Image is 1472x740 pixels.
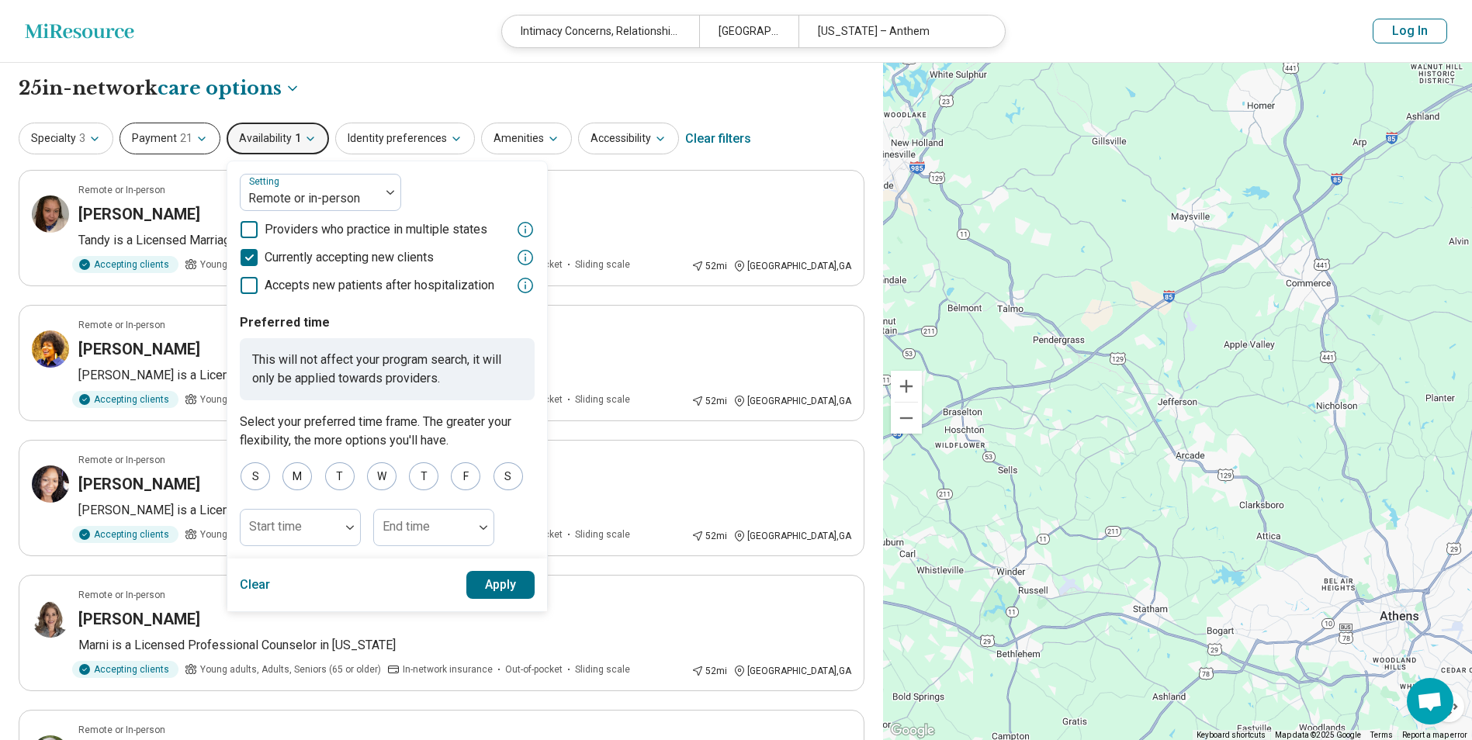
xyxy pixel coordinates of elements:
div: W [367,462,397,490]
span: Young adults, Adults, Seniors (65 or older) [200,527,381,541]
a: Terms [1370,731,1393,739]
span: Providers who practice in multiple states [265,220,487,239]
div: 52 mi [691,664,727,678]
div: [GEOGRAPHIC_DATA] , GA [733,259,851,273]
button: Care options [158,75,300,102]
div: [GEOGRAPHIC_DATA] , GA [733,664,851,678]
label: Start time [249,519,302,534]
span: Map data ©2025 Google [1275,731,1361,739]
button: Availability1 [227,123,329,154]
button: Accessibility [578,123,679,154]
div: [GEOGRAPHIC_DATA] , GA [733,394,851,408]
p: Select your preferred time frame. The greater your flexibility, the more options you'll have. [240,413,535,450]
button: Identity preferences [335,123,475,154]
h1: 25 in-network [19,75,300,102]
div: [US_STATE] – Anthem [798,16,996,47]
span: Young adults, Adults, Seniors (65 or older) [200,258,381,271]
h3: [PERSON_NAME] [78,608,200,630]
div: S [241,462,270,490]
button: Apply [466,571,535,599]
div: Clear filters [685,120,751,157]
button: Specialty3 [19,123,113,154]
label: End time [383,519,430,534]
div: [GEOGRAPHIC_DATA] , GA [733,529,851,543]
button: Payment21 [119,123,220,154]
p: [PERSON_NAME] is a Licensed Clinical Social Worker in [US_STATE] [78,366,851,385]
p: Tandy is a Licensed Marriage & Family Therapist in [US_STATE] [78,231,851,250]
div: T [409,462,438,490]
button: Log In [1373,19,1447,43]
span: Sliding scale [575,662,630,676]
h3: [PERSON_NAME] [78,338,200,360]
div: 52 mi [691,259,727,273]
p: Remote or In-person [78,453,165,467]
div: Accepting clients [72,256,178,273]
a: Open chat [1407,678,1453,724]
div: Accepting clients [72,661,178,678]
p: Marni is a Licensed Professional Counselor in [US_STATE] [78,636,851,655]
p: This will not affect your program search, it will only be applied towards providers. [240,338,535,400]
p: [PERSON_NAME] is a Licensed Professional Counselor in [US_STATE] [78,501,851,520]
span: In-network insurance [403,662,493,676]
span: Currently accepting new clients [265,248,434,267]
span: care options [158,75,282,102]
span: Sliding scale [575,527,630,541]
span: Accepts new patients after hospitalization [265,276,494,295]
button: Zoom in [891,371,922,402]
span: Sliding scale [575,258,630,271]
button: Clear [240,571,271,599]
div: Intimacy Concerns, Relationship(s) with Partner/Husband/Wife, Sexual Concerns [502,16,699,47]
span: Out-of-pocket [505,662,563,676]
span: Young adults, Adults, Seniors (65 or older) [200,392,381,406]
p: Remote or In-person [78,183,165,197]
button: Zoom out [891,403,922,434]
p: Preferred time [240,313,535,332]
p: Remote or In-person [78,318,165,332]
div: S [494,462,523,490]
p: Remote or In-person [78,723,165,737]
h3: [PERSON_NAME] [78,473,200,495]
div: T [325,462,355,490]
span: Young adults, Adults, Seniors (65 or older) [200,662,381,676]
div: Accepting clients [72,391,178,408]
span: Sliding scale [575,392,630,406]
span: 1 [295,130,301,147]
button: Amenities [481,123,572,154]
a: Report a map error [1402,731,1467,739]
div: 52 mi [691,529,727,543]
p: Remote or In-person [78,588,165,602]
label: Setting [249,176,282,187]
div: M [282,462,312,490]
div: 52 mi [691,394,727,408]
div: F [451,462,480,490]
div: [GEOGRAPHIC_DATA] [699,16,798,47]
span: 3 [79,130,85,147]
span: 21 [180,130,192,147]
div: Accepting clients [72,526,178,543]
h3: [PERSON_NAME] [78,203,200,225]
